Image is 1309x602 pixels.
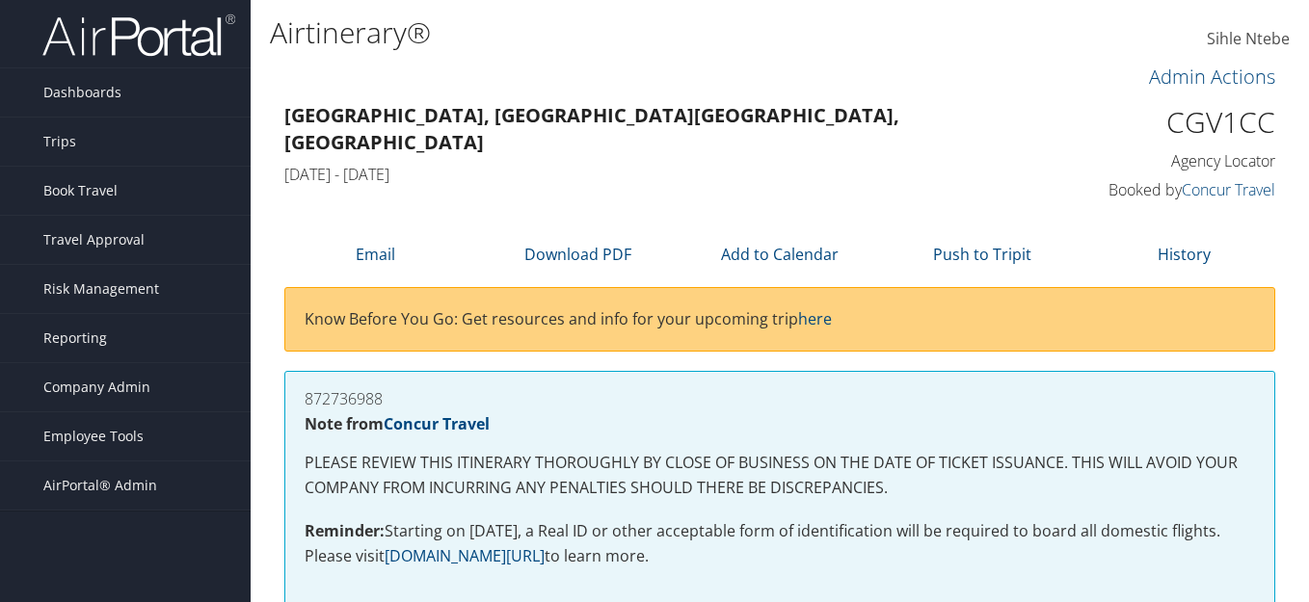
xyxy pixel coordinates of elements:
[43,363,150,411] span: Company Admin
[305,519,1255,568] p: Starting on [DATE], a Real ID or other acceptable form of identification will be required to boar...
[305,391,1255,406] h4: 872736988
[305,520,385,541] strong: Reminder:
[721,244,839,265] a: Add to Calendar
[1207,10,1290,69] a: Sihle Ntebe
[305,307,1255,332] p: Know Before You Go: Get resources and info for your upcoming trip
[384,413,490,434] a: Concur Travel
[1149,64,1275,90] a: Admin Actions
[1050,179,1276,200] h4: Booked by
[933,244,1031,265] a: Push to Tripit
[43,118,76,166] span: Trips
[1158,244,1211,265] a: History
[284,102,899,155] strong: [GEOGRAPHIC_DATA], [GEOGRAPHIC_DATA] [GEOGRAPHIC_DATA], [GEOGRAPHIC_DATA]
[1182,179,1275,200] a: Concur Travel
[524,244,631,265] a: Download PDF
[1207,28,1290,49] span: Sihle Ntebe
[43,68,121,117] span: Dashboards
[798,308,832,329] a: here
[43,167,118,215] span: Book Travel
[1050,102,1276,143] h1: CGV1CC
[305,413,490,434] strong: Note from
[385,545,545,566] a: [DOMAIN_NAME][URL]
[1050,150,1276,171] h4: Agency Locator
[43,265,159,313] span: Risk Management
[43,461,157,510] span: AirPortal® Admin
[43,314,107,362] span: Reporting
[43,412,144,460] span: Employee Tools
[270,13,949,53] h1: Airtinerary®
[305,451,1255,500] p: PLEASE REVIEW THIS ITINERARY THOROUGHLY BY CLOSE OF BUSINESS ON THE DATE OF TICKET ISSUANCE. THIS...
[43,216,145,264] span: Travel Approval
[284,164,1021,185] h4: [DATE] - [DATE]
[42,13,235,58] img: airportal-logo.png
[356,244,395,265] a: Email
